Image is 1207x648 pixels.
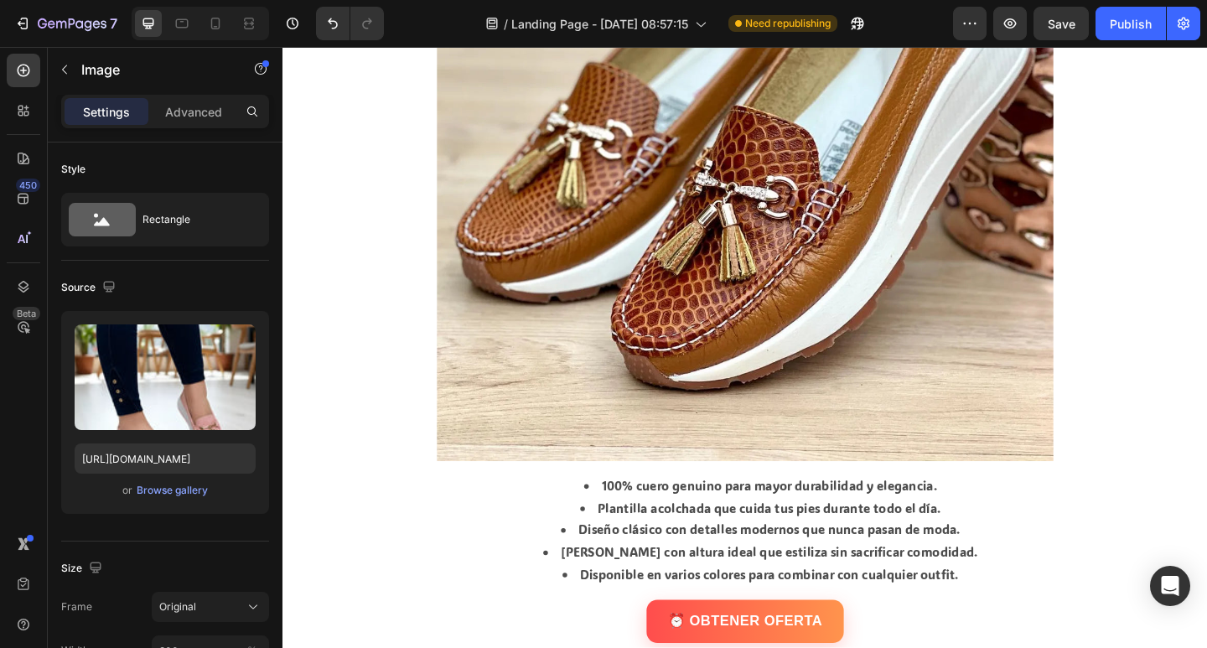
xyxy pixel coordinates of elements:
[137,483,208,498] div: Browse gallery
[316,7,384,40] div: Undo/Redo
[61,277,119,299] div: Source
[83,103,130,121] p: Settings
[1150,566,1190,606] div: Open Intercom Messenger
[35,538,1004,562] li: [PERSON_NAME] con altura ideal que estiliza sin sacrificar comodidad.
[75,443,256,474] input: https://example.com/image.jpg
[142,200,245,239] div: Rectangle
[159,599,196,614] span: Original
[7,7,125,40] button: 7
[35,562,1004,587] li: Disponible en varios colores para combinar con cualquier outfit.
[282,47,1207,648] iframe: Design area
[35,514,1004,538] li: Diseño clásico con detalles modernos que nunca pasan de moda.
[61,557,106,580] div: Size
[35,466,1004,490] li: 100% cuero genuino para mayor durabilidad y elegancia.
[152,592,269,622] button: Original
[1096,7,1166,40] button: Publish
[1110,15,1152,33] div: Publish
[61,162,85,177] div: Style
[122,480,132,500] span: or
[75,324,256,430] img: preview-image
[745,16,831,31] span: Need republishing
[13,307,40,320] div: Beta
[16,179,40,192] div: 450
[504,15,508,33] span: /
[110,13,117,34] p: 7
[1033,7,1089,40] button: Save
[81,60,224,80] p: Image
[35,490,1004,515] li: Plantilla acolchada que cuida tus pies durante todo el día.
[1048,17,1075,31] span: Save
[511,15,688,33] span: Landing Page - [DATE] 08:57:15
[136,482,209,499] button: Browse gallery
[61,599,92,614] label: Frame
[165,103,222,121] p: Advanced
